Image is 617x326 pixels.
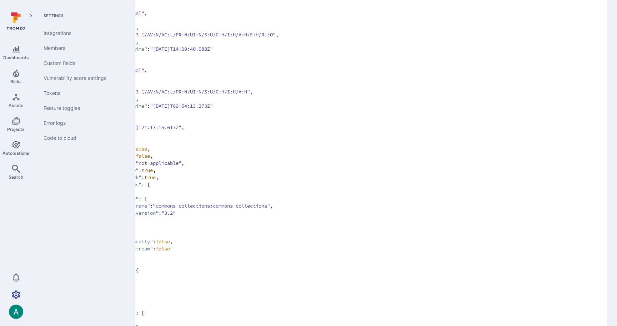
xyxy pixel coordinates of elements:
span: Assets [9,103,24,108]
span: : [159,209,161,217]
span: ], [48,302,587,309]
span: false [136,152,150,159]
span: : [147,45,150,52]
span: "3.2" [161,209,176,217]
span: : [153,245,156,252]
a: Feature toggles [38,101,126,116]
span: , [170,238,173,245]
span: : [150,202,153,209]
span: true [141,167,153,174]
a: Tokens [38,86,126,101]
span: ], [48,231,587,238]
span: } [48,252,587,259]
span: Projects [7,127,25,132]
span: Risks [10,79,22,84]
span: ], [48,259,587,266]
span: ], [48,117,587,124]
span: { [48,316,587,324]
span: } [48,224,587,231]
span: Search [9,174,23,180]
span: , [144,10,147,17]
span: , [181,124,184,131]
span: { [48,138,587,145]
span: Dashboards [3,55,29,60]
span: : [147,102,150,109]
span: "commons-collections:commons-collections" [153,202,270,209]
span: "not-applicable" [136,159,181,167]
span: , [276,31,279,38]
span: , [181,159,184,167]
button: Expand navigation menu [27,11,35,20]
a: Code to cloud [38,131,126,146]
span: , [136,95,139,102]
span: , [250,88,253,95]
span: "[DATE]T09:54:13.273Z" [150,102,213,109]
a: Custom fields [38,56,126,71]
span: Settings [38,13,126,19]
a: Integrations [38,26,126,41]
span: } [48,217,587,224]
span: , [156,174,159,181]
span: }, [48,52,587,60]
span: , [136,24,139,31]
a: Members [38,41,126,56]
span: { [48,60,587,67]
span: : [ [136,309,144,316]
span: { [48,188,587,195]
span: , [153,167,156,174]
a: Error logs [38,116,126,131]
span: , [270,202,273,209]
a: Vulnerability score settings [38,71,126,86]
span: , [147,145,150,152]
div: Arjan Dehar [9,305,23,319]
span: } [48,109,587,117]
span: false [156,245,170,252]
span: { [48,2,587,10]
span: "[DATE]T21:13:15.617Z" [119,124,181,131]
span: : { [139,195,147,202]
span: , [136,38,139,45]
span: : [141,174,144,181]
span: : [139,167,141,174]
span: false [133,145,147,152]
span: false [156,238,170,245]
span: , [144,67,147,74]
span: Automations [2,151,29,156]
span: true [144,174,156,181]
span: , [150,152,153,159]
img: ACg8ocLSa5mPYBaXNx3eFu_EmspyJX0laNWN7cXOFirfQ7srZveEpg=s96-c [9,305,23,319]
span: : [ [141,181,150,188]
span: : [153,238,156,245]
span: "CVSS:3.1/AV:N/AC:L/PR:N/UI:N/S:U/C:H/I:H/A:H/E:H/RL:O" [119,31,276,38]
span: "[DATE]T14:09:40.088Z" [150,45,213,52]
span: "CVSS:3.1/AV:N/AC:L/PR:N/UI:N/S:U/C:H/I:H/A:H" [119,88,250,95]
i: Expand navigation menu [29,13,34,19]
